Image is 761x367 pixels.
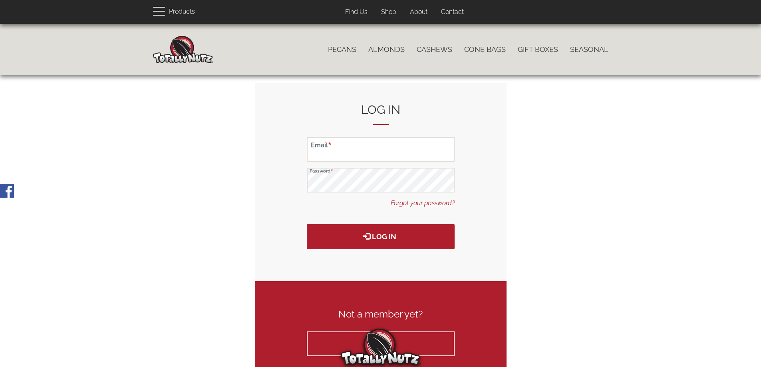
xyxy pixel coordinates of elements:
[307,309,455,319] h3: Not a member yet?
[435,4,470,20] a: Contact
[307,331,455,356] a: Sign up
[362,41,411,58] a: Almonds
[411,41,458,58] a: Cashews
[458,41,512,58] a: Cone Bags
[153,36,213,63] img: Home
[339,4,374,20] a: Find Us
[341,329,421,365] img: Totally Nutz Logo
[512,41,564,58] a: Gift Boxes
[307,103,455,125] h2: Log in
[375,4,402,20] a: Shop
[322,41,362,58] a: Pecans
[169,6,195,18] span: Products
[564,41,614,58] a: Seasonal
[307,224,455,249] button: Log in
[307,137,455,162] input: Enter your email address.
[391,199,455,208] a: Forgot your password?
[404,4,433,20] a: About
